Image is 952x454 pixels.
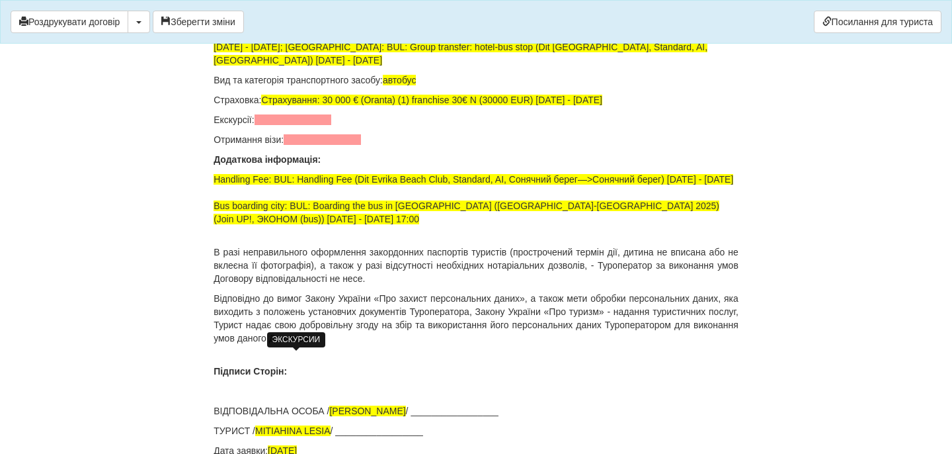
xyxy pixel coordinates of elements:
div: ЭКСКУРСИИ [267,332,326,347]
p: Вид та категорія транспортного засобу: [214,73,738,87]
span: Handling Fee: BUL: Handling Fee (Dit Evrika Beach Club, Standard, AI, Сонячний берег—>Сонячний бе... [214,174,733,224]
p: В разі неправильного оформлення закордонних паспортів туристів (прострочений термін дії, дитина н... [214,246,738,285]
p: ВІДПОВІДАЛЬНА ОСОБА / / _________________ [214,404,738,418]
button: Роздрукувати договір [11,11,128,33]
p: Отримання візи: [214,133,738,146]
p: Страховка: [214,93,738,107]
p: Трансфери: [214,27,738,67]
span: автобус [383,75,416,85]
span: Airport-Hotel: BUL: Group transfer: bus stop-hotel ([GEOGRAPHIC_DATA], Standard, AI, [GEOGRAPHIC_... [214,28,731,66]
span: [PERSON_NAME] [329,406,405,416]
p: Екскурсії: [214,113,738,126]
p: Відповідно до вимог Закону України «Про захист персональних даних», а також мети обробки персонал... [214,292,738,345]
p: ТУРИСТ / / _________________ [214,424,738,437]
a: Посилання для туриста [814,11,941,33]
span: Страхування: 30 000 € (Oranta) (1) franchise 30€ N (30000 EUR) [DATE] - [DATE] [261,95,602,105]
b: Додаткова інформація: [214,154,321,165]
b: Підписи Сторін: [214,366,287,377]
span: MITIAHINA LESIA [255,426,331,436]
button: Зберегти зміни [153,11,244,33]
